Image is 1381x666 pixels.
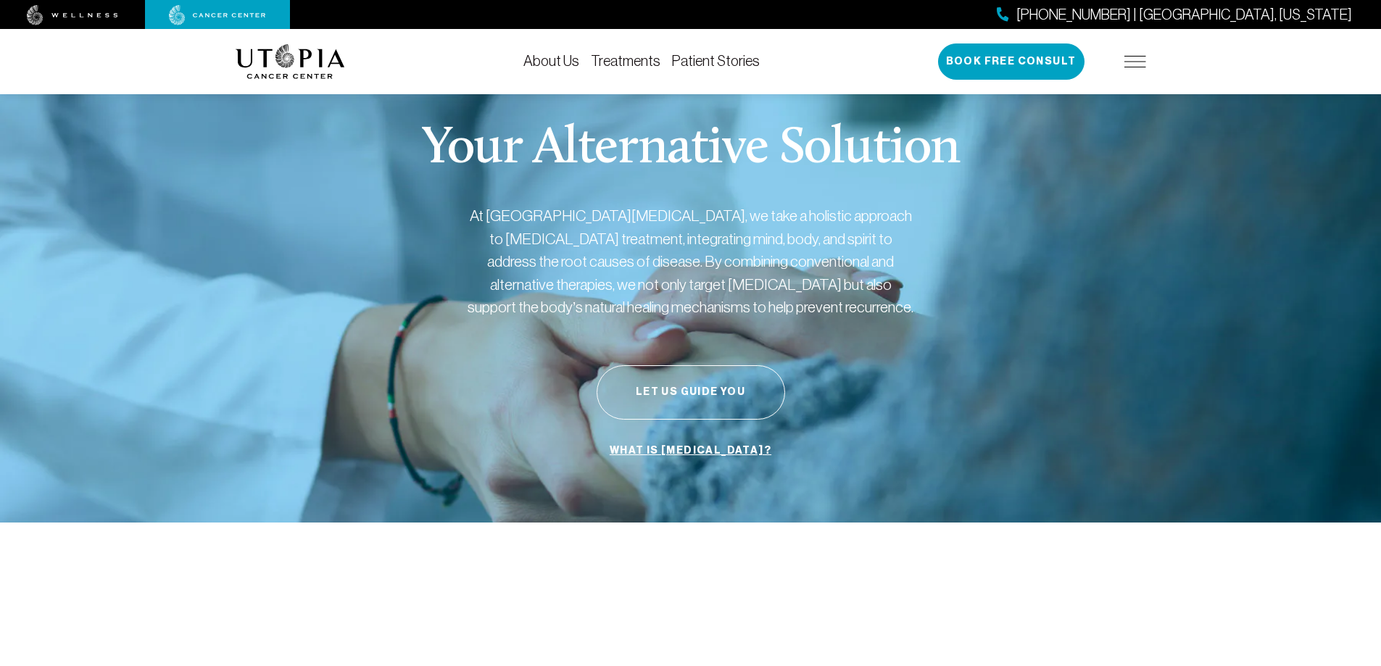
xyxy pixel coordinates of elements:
img: logo [236,44,345,79]
button: Book Free Consult [938,43,1085,80]
p: Your Alternative Solution [421,123,960,175]
a: What is [MEDICAL_DATA]? [606,437,775,465]
a: Treatments [591,53,660,69]
p: At [GEOGRAPHIC_DATA][MEDICAL_DATA], we take a holistic approach to [MEDICAL_DATA] treatment, inte... [466,204,916,319]
a: [PHONE_NUMBER] | [GEOGRAPHIC_DATA], [US_STATE] [997,4,1352,25]
span: [PHONE_NUMBER] | [GEOGRAPHIC_DATA], [US_STATE] [1016,4,1352,25]
img: icon-hamburger [1124,56,1146,67]
img: wellness [27,5,118,25]
a: About Us [523,53,579,69]
img: cancer center [169,5,266,25]
button: Let Us Guide You [597,365,785,420]
a: Patient Stories [672,53,760,69]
